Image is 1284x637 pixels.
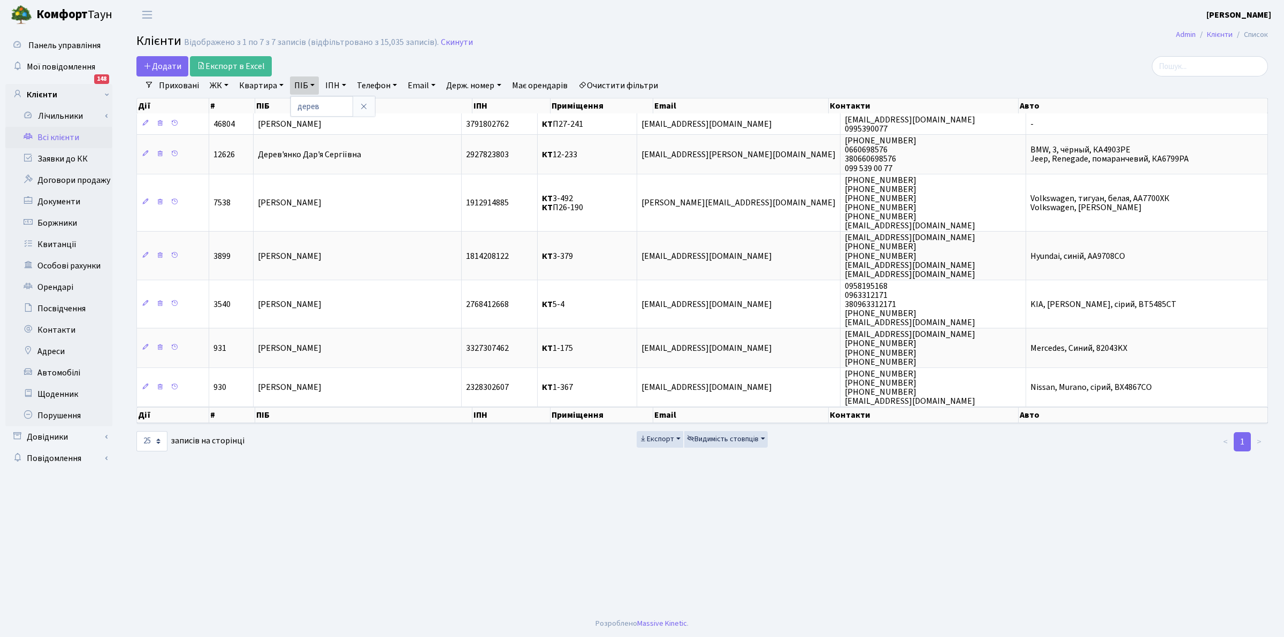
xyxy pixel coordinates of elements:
th: Email [653,98,828,113]
a: 1 [1234,432,1251,451]
a: Документи [5,191,112,212]
span: Експорт [639,434,674,444]
span: 3-379 [542,250,573,262]
span: [PERSON_NAME] [258,342,322,354]
a: Клієнти [1207,29,1233,40]
span: KIA, [PERSON_NAME], сірий, ВТ5485СТ [1030,298,1176,310]
a: Договори продажу [5,170,112,191]
th: Авто [1019,407,1268,423]
div: Розроблено . [595,618,689,630]
th: Контакти [829,98,1019,113]
a: Боржники [5,212,112,234]
nav: breadcrumb [1160,24,1284,46]
span: [PHONE_NUMBER] [PHONE_NUMBER] [PHONE_NUMBER] [EMAIL_ADDRESS][DOMAIN_NAME] [845,368,975,407]
a: [PERSON_NAME] [1206,9,1271,21]
div: 148 [94,74,109,84]
b: КТ [542,149,553,160]
a: Панель управління [5,35,112,56]
span: [PERSON_NAME][EMAIL_ADDRESS][DOMAIN_NAME] [641,197,836,209]
a: Особові рахунки [5,255,112,277]
span: Клієнти [136,32,181,50]
span: 7538 [213,197,231,209]
a: ЖК [205,76,233,95]
span: 1-367 [542,382,573,394]
span: [PHONE_NUMBER] [PHONE_NUMBER] [PHONE_NUMBER] [PHONE_NUMBER] [PHONE_NUMBER] [EMAIL_ADDRESS][DOMAIN... [845,174,975,232]
a: Держ. номер [442,76,505,95]
span: Дерев'янко Дар'я Сергіївна [258,149,361,160]
span: 1-175 [542,342,573,354]
a: Massive Kinetic [637,618,687,629]
a: Телефон [353,76,401,95]
span: [PERSON_NAME] [258,250,322,262]
span: 5-4 [542,298,564,310]
span: [PHONE_NUMBER] 0660698576 380660698576 099 539 00 77 [845,135,916,174]
span: 12-233 [542,149,577,160]
a: Admin [1176,29,1196,40]
a: Очистити фільтри [574,76,662,95]
b: КТ [542,202,553,213]
div: Відображено з 1 по 7 з 7 записів (відфільтровано з 15,035 записів). [184,37,439,48]
a: Заявки до КК [5,148,112,170]
span: 3899 [213,250,231,262]
a: Експорт в Excel [190,56,272,76]
b: КТ [542,118,553,130]
span: 1912914885 [466,197,509,209]
span: [EMAIL_ADDRESS][DOMAIN_NAME] [641,250,772,262]
li: Список [1233,29,1268,41]
th: # [209,98,255,113]
span: 2768412668 [466,298,509,310]
span: [PERSON_NAME] [258,298,322,310]
a: ІПН [321,76,350,95]
a: Мої повідомлення148 [5,56,112,78]
span: [EMAIL_ADDRESS][DOMAIN_NAME] [PHONE_NUMBER] [PHONE_NUMBER] [PHONE_NUMBER] [845,328,975,367]
a: Скинути [441,37,473,48]
a: Email [403,76,440,95]
th: Email [653,407,828,423]
a: Квитанції [5,234,112,255]
span: Додати [143,60,181,72]
label: записів на сторінці [136,431,244,451]
span: 3540 [213,298,231,310]
span: - [1030,118,1034,130]
a: Довідники [5,426,112,448]
a: Додати [136,56,188,76]
span: 12626 [213,149,235,160]
span: [EMAIL_ADDRESS][DOMAIN_NAME] [641,118,772,130]
span: [EMAIL_ADDRESS][DOMAIN_NAME] [641,342,772,354]
th: Контакти [829,407,1019,423]
a: Контакти [5,319,112,341]
span: [EMAIL_ADDRESS][DOMAIN_NAME] [PHONE_NUMBER] [PHONE_NUMBER] [EMAIL_ADDRESS][DOMAIN_NAME] [EMAIL_AD... [845,232,975,280]
span: Видимість стовпців [687,434,759,444]
a: Автомобілі [5,362,112,383]
button: Експорт [637,431,683,448]
span: [EMAIL_ADDRESS][DOMAIN_NAME] [641,382,772,394]
select: записів на сторінці [136,431,167,451]
span: Nissan, Murano, сірий, ВХ4867СО [1030,382,1152,394]
span: 3-492 П26-190 [542,193,583,213]
span: Мої повідомлення [27,61,95,73]
span: 1814208122 [466,250,509,262]
span: [PERSON_NAME] [258,118,322,130]
span: Mercedes, Синий, 82043KX [1030,342,1127,354]
a: Орендарі [5,277,112,298]
th: Приміщення [551,98,653,113]
a: Має орендарів [508,76,572,95]
span: Volkswagen, тигуан, белая, АА7700ХК Volkswagen, [PERSON_NAME] [1030,193,1170,213]
a: Порушення [5,405,112,426]
th: Дії [137,98,209,113]
span: Панель управління [28,40,101,51]
a: Щоденник [5,383,112,405]
span: 3327307462 [466,342,509,354]
a: Посвідчення [5,298,112,319]
span: BMW, 3, чёрный, КА4903РЕ Jeep, Renegade, помаранчевий, КА6799РА [1030,144,1189,165]
th: Дії [137,407,209,423]
a: Адреси [5,341,112,362]
a: Всі клієнти [5,127,112,148]
th: Приміщення [551,407,653,423]
span: [PERSON_NAME] [258,382,322,394]
span: 2328302607 [466,382,509,394]
span: [EMAIL_ADDRESS][DOMAIN_NAME] [641,298,772,310]
span: 3791802762 [466,118,509,130]
span: 46804 [213,118,235,130]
